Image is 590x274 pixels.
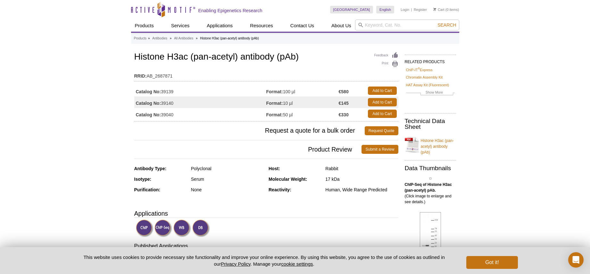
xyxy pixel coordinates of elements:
span: Search [437,22,456,28]
img: Your Cart [433,8,436,11]
img: Histone H3ac (pan-acetyl) antibody (pAb) tested by Western blot. [420,212,441,262]
a: Chromatin Assembly Kit [406,74,443,80]
strong: Host: [269,166,280,171]
h3: Published Applications [134,242,398,251]
b: ChIP-Seq of Histone H3ac (pan-acetyl) pAb. [405,182,452,193]
img: Dot Blot Validated [192,220,210,237]
li: (0 items) [433,6,459,13]
a: Add to Cart [368,110,397,118]
strong: Catalog No: [136,89,161,95]
input: Keyword, Cat. No. [355,20,459,30]
a: Products [131,20,158,32]
p: (Click image to enlarge and see details.) [405,182,456,205]
a: Add to Cart [368,98,397,106]
td: 10 µl [266,96,339,108]
div: Polyclonal [191,166,264,171]
a: [GEOGRAPHIC_DATA] [330,6,373,13]
button: cookie settings [281,261,313,267]
h2: Technical Data Sheet [405,118,456,130]
strong: €145 [339,100,349,106]
div: Human, Wide Range Predicted [325,187,398,193]
a: Privacy Policy [221,261,250,267]
strong: €330 [339,112,349,118]
button: Search [436,22,458,28]
a: Antibodies [152,36,167,41]
a: Feedback [374,52,398,59]
a: Login [401,7,409,12]
strong: RRID: [134,73,147,79]
a: HAT Assay Kit (Fluorescent) [406,82,449,88]
img: ChIP Validated [136,220,154,237]
a: English [376,6,394,13]
strong: Isotype: [134,177,152,182]
strong: Molecular Weight: [269,177,307,182]
h2: RELATED PRODUCTS [405,54,456,66]
strong: Format: [266,100,283,106]
p: This website uses cookies to provide necessary site functionality and improve your online experie... [72,254,456,267]
a: Cart [433,7,445,12]
a: ChIP-IT®Express [406,67,433,73]
td: 39040 [134,108,266,120]
h3: Applications [134,209,398,218]
a: Register [414,7,427,12]
a: Show More [406,89,455,97]
li: » [196,37,198,40]
a: Resources [246,20,277,32]
strong: €580 [339,89,349,95]
a: Request Quote [365,126,398,135]
h2: Enabling Epigenetics Research [198,8,262,13]
span: Product Review [134,145,362,154]
strong: Format: [266,89,283,95]
td: 50 µl [266,108,339,120]
strong: Catalog No: [136,112,161,118]
a: Contact Us [287,20,318,32]
a: All Antibodies [174,36,193,41]
div: Open Intercom Messenger [568,252,584,268]
div: 17 kDa [325,176,398,182]
h1: Histone H3ac (pan-acetyl) antibody (pAb) [134,52,398,63]
a: Print [374,61,398,68]
strong: Catalog No: [136,100,161,106]
td: 100 µl [266,85,339,96]
h2: Data Thumbnails [405,165,456,171]
strong: Purification: [134,187,161,192]
img: Western Blot Validated [173,220,191,237]
li: » [148,37,150,40]
span: Request a quote for a bulk order [134,126,365,135]
a: Histone H3ac (pan-acetyl) antibody (pAb) [405,134,456,155]
strong: Reactivity: [269,187,291,192]
strong: Format: [266,112,283,118]
button: Got it! [466,256,518,269]
strong: Antibody Type: [134,166,167,171]
td: 39140 [134,96,266,108]
td: AB_2687871 [134,69,398,79]
li: | [411,6,412,13]
img: Histone H3ac (pan-acetyl) antibody (pAb) tested by ChIP-Seq. [429,178,431,179]
a: Submit a Review [361,145,398,154]
sup: ® [418,67,420,70]
div: None [191,187,264,193]
a: Services [167,20,194,32]
a: Products [134,36,146,41]
div: Rabbit [325,166,398,171]
li: » [170,37,172,40]
li: Histone H3ac (pan-acetyl) antibody (pAb) [200,37,259,40]
img: ChIP-Seq Validated [154,220,172,237]
div: Serum [191,176,264,182]
a: Add to Cart [368,87,397,95]
td: 39139 [134,85,266,96]
a: About Us [328,20,355,32]
a: Applications [203,20,237,32]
